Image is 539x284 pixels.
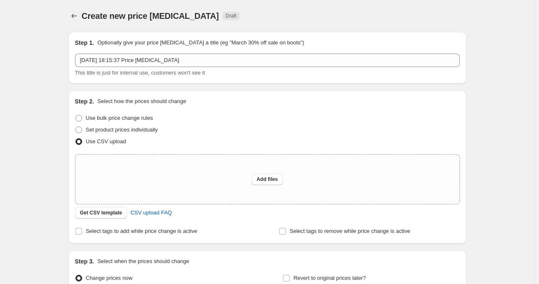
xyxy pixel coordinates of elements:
[86,115,153,121] span: Use bulk price change rules
[86,275,132,281] span: Change prices now
[130,209,172,217] span: CSV upload FAQ
[251,173,283,185] button: Add files
[225,13,236,19] span: Draft
[75,207,127,219] button: Get CSV template
[86,138,126,145] span: Use CSV upload
[75,54,460,67] input: 30% off holiday sale
[97,97,186,106] p: Select how the prices should change
[75,70,205,76] span: This title is just for internal use, customers won't see it
[75,257,94,266] h2: Step 3.
[97,257,189,266] p: Select when the prices should change
[68,10,80,22] button: Price change jobs
[86,228,197,234] span: Select tags to add while price change is active
[80,209,122,216] span: Get CSV template
[125,206,177,219] a: CSV upload FAQ
[97,39,304,47] p: Optionally give your price [MEDICAL_DATA] a title (eg "March 30% off sale on boots")
[257,176,278,183] span: Add files
[75,97,94,106] h2: Step 2.
[82,11,219,21] span: Create new price [MEDICAL_DATA]
[75,39,94,47] h2: Step 1.
[86,127,158,133] span: Set product prices individually
[293,275,366,281] span: Revert to original prices later?
[290,228,410,234] span: Select tags to remove while price change is active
